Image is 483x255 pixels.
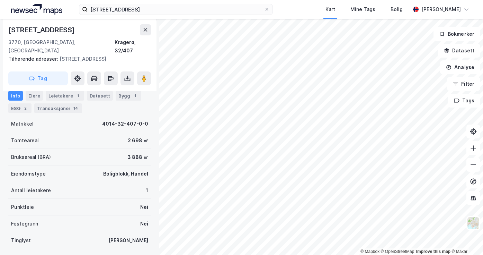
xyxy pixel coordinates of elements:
div: Kontrollprogram for chat [448,222,483,255]
div: Tomteareal [11,136,39,145]
img: Z [467,216,480,230]
div: Info [8,91,23,101]
div: [STREET_ADDRESS] [8,55,145,63]
button: Datasett [438,44,480,58]
button: Tags [448,94,480,108]
a: OpenStreetMap [381,249,414,254]
a: Improve this map [416,249,450,254]
div: [PERSON_NAME] [421,5,461,14]
div: ESG [8,103,32,113]
div: 1 [132,92,138,99]
div: 4014-32-407-0-0 [102,120,148,128]
div: Antall leietakere [11,186,51,195]
div: Leietakere [46,91,84,101]
div: 14 [72,105,79,112]
div: Transaksjoner [34,103,82,113]
input: Søk på adresse, matrikkel, gårdeiere, leietakere eller personer [88,4,264,15]
div: Kart [325,5,335,14]
div: 2 [22,105,29,112]
div: Nei [140,220,148,228]
div: [STREET_ADDRESS] [8,24,76,35]
div: 2 698 ㎡ [128,136,148,145]
div: Bolig [391,5,403,14]
button: Bokmerker [433,27,480,41]
div: Festegrunn [11,220,38,228]
div: 3770, [GEOGRAPHIC_DATA], [GEOGRAPHIC_DATA] [8,38,115,55]
button: Tag [8,71,68,85]
div: 1 [146,186,148,195]
div: Bygg [116,91,141,101]
div: Punktleie [11,203,34,211]
div: Mine Tags [350,5,375,14]
div: Boligblokk, Handel [103,170,148,178]
img: logo.a4113a55bc3d86da70a041830d287a7e.svg [11,4,62,15]
div: Matrikkel [11,120,34,128]
div: Datasett [87,91,113,101]
button: Filter [447,77,480,91]
div: Tinglyst [11,236,31,245]
div: 1 [74,92,81,99]
div: [PERSON_NAME] [108,236,148,245]
button: Analyse [440,60,480,74]
div: Eiere [26,91,43,101]
div: Eiendomstype [11,170,46,178]
span: Tilhørende adresser: [8,56,60,62]
a: Mapbox [360,249,379,254]
div: Nei [140,203,148,211]
div: Bruksareal (BRA) [11,153,51,161]
iframe: Chat Widget [448,222,483,255]
div: 3 888 ㎡ [127,153,148,161]
div: Kragerø, 32/407 [115,38,151,55]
